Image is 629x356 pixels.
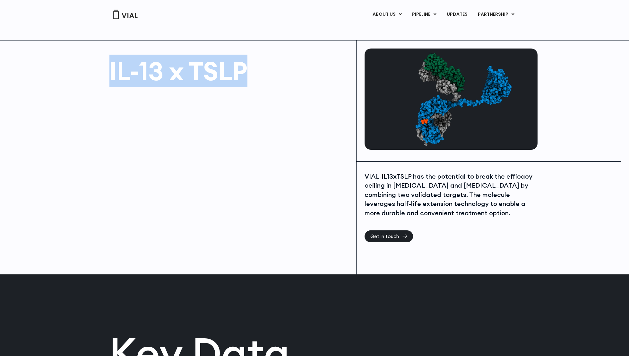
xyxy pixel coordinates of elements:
[365,230,413,242] a: Get in touch
[112,10,138,19] img: Vial Logo
[407,9,441,20] a: PIPELINEMenu Toggle
[365,172,536,218] div: VIAL-IL13xTSLP has the potential to break the efficacy ceiling in [MEDICAL_DATA] and [MEDICAL_DAT...
[442,9,472,20] a: UPDATES
[473,9,520,20] a: PARTNERSHIPMenu Toggle
[109,58,350,84] h1: IL-13 x TSLP
[370,234,399,239] span: Get in touch
[367,9,407,20] a: ABOUT USMenu Toggle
